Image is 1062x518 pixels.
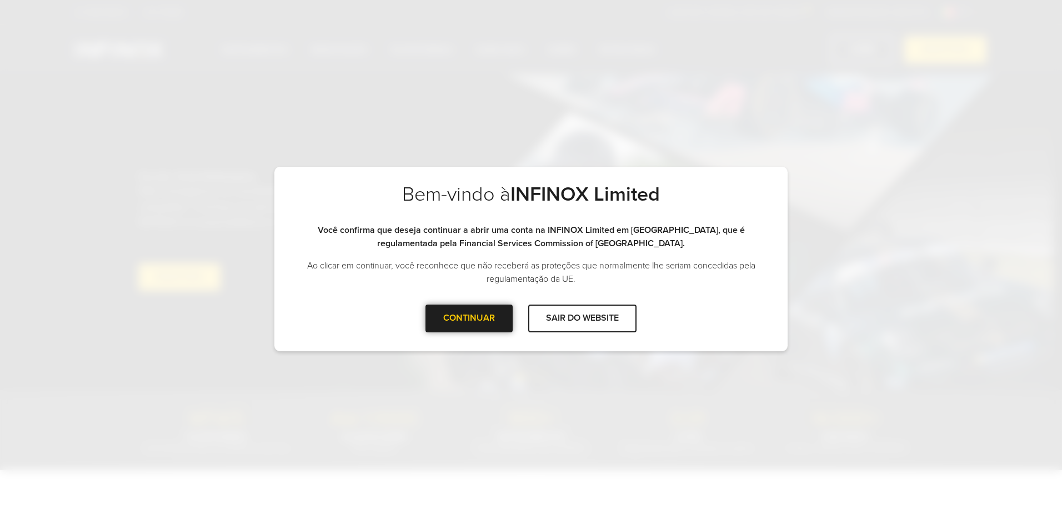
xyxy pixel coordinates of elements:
strong: Você confirma que deseja continuar a abrir uma conta na INFINOX Limited em [GEOGRAPHIC_DATA], que... [318,225,745,249]
div: SAIR DO WEBSITE [528,305,637,332]
div: CONTINUAR [425,305,513,332]
strong: INFINOX Limited [510,182,660,206]
h2: Bem-vindo à [297,182,765,223]
p: Ao clicar em continuar, você reconhece que não receberá as proteções que normalmente lhe seriam c... [297,259,765,286]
